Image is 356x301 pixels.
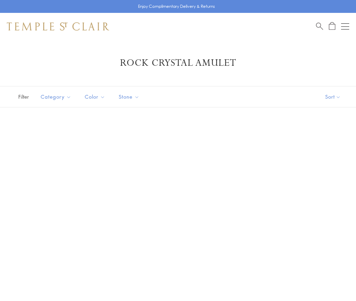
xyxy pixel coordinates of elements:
[7,22,109,31] img: Temple St. Clair
[310,86,356,107] button: Show sort by
[341,22,349,31] button: Open navigation
[81,93,110,101] span: Color
[115,93,144,101] span: Stone
[37,93,76,101] span: Category
[36,89,76,104] button: Category
[329,22,335,31] a: Open Shopping Bag
[17,57,339,69] h1: Rock Crystal Amulet
[316,22,323,31] a: Search
[80,89,110,104] button: Color
[138,3,215,10] p: Enjoy Complimentary Delivery & Returns
[114,89,144,104] button: Stone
